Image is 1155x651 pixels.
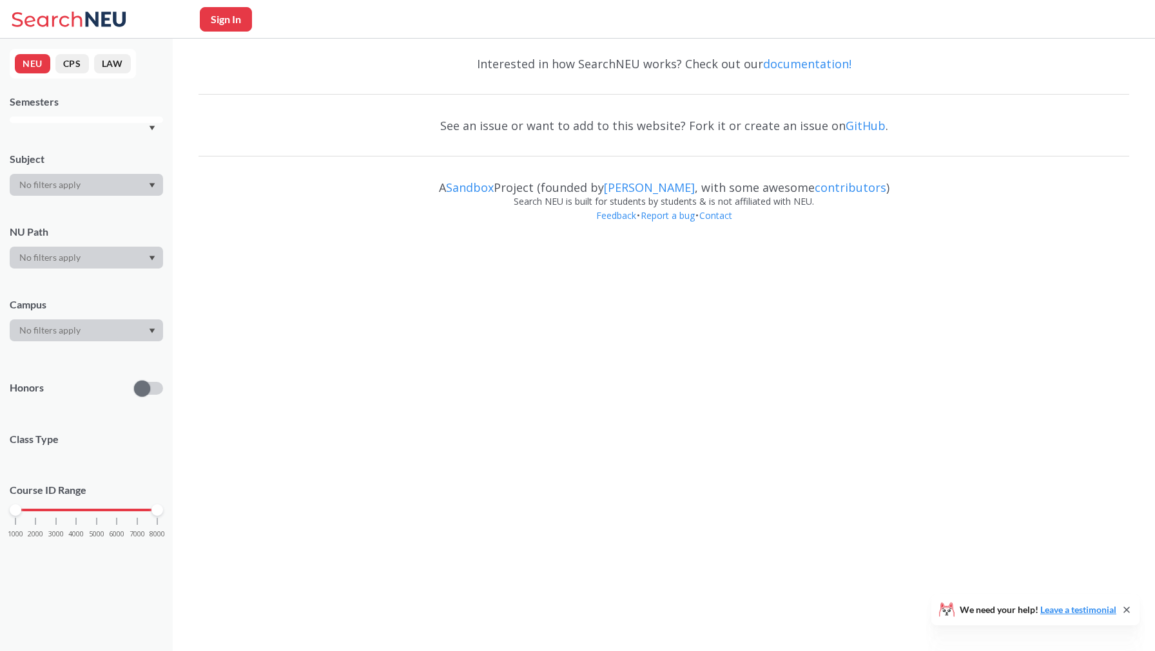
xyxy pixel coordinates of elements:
[199,209,1129,242] div: • •
[10,381,44,395] p: Honors
[10,319,163,341] div: Dropdown arrow
[10,152,163,166] div: Subject
[199,45,1129,82] div: Interested in how SearchNEU works? Check out our
[699,209,733,222] a: Contact
[10,174,163,196] div: Dropdown arrow
[8,531,23,538] span: 1000
[55,54,89,73] button: CPS
[640,209,695,222] a: Report a bug
[68,531,84,538] span: 4000
[149,126,155,131] svg: Dropdown arrow
[149,328,155,334] svg: Dropdown arrow
[10,483,163,498] p: Course ID Range
[28,531,43,538] span: 2000
[10,247,163,269] div: Dropdown arrow
[130,531,145,538] span: 7000
[1040,604,1116,615] a: Leave a testimonial
[200,7,252,32] button: Sign In
[960,605,1116,614] span: We need your help!
[596,209,637,222] a: Feedback
[149,183,155,188] svg: Dropdown arrow
[199,194,1129,209] div: Search NEU is built for students by students & is not affiliated with NEU.
[89,531,104,538] span: 5000
[150,531,165,538] span: 8000
[446,180,494,195] a: Sandbox
[10,225,163,239] div: NU Path
[10,95,163,109] div: Semesters
[15,54,50,73] button: NEU
[846,118,886,133] a: GitHub
[199,169,1129,194] div: A Project (founded by , with some awesome )
[149,256,155,261] svg: Dropdown arrow
[815,180,886,195] a: contributors
[763,56,851,71] a: documentation!
[109,531,124,538] span: 6000
[604,180,695,195] a: [PERSON_NAME]
[94,54,131,73] button: LAW
[10,432,163,446] span: Class Type
[10,297,163,312] div: Campus
[48,531,64,538] span: 3000
[199,107,1129,144] div: See an issue or want to add to this website? Fork it or create an issue on .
